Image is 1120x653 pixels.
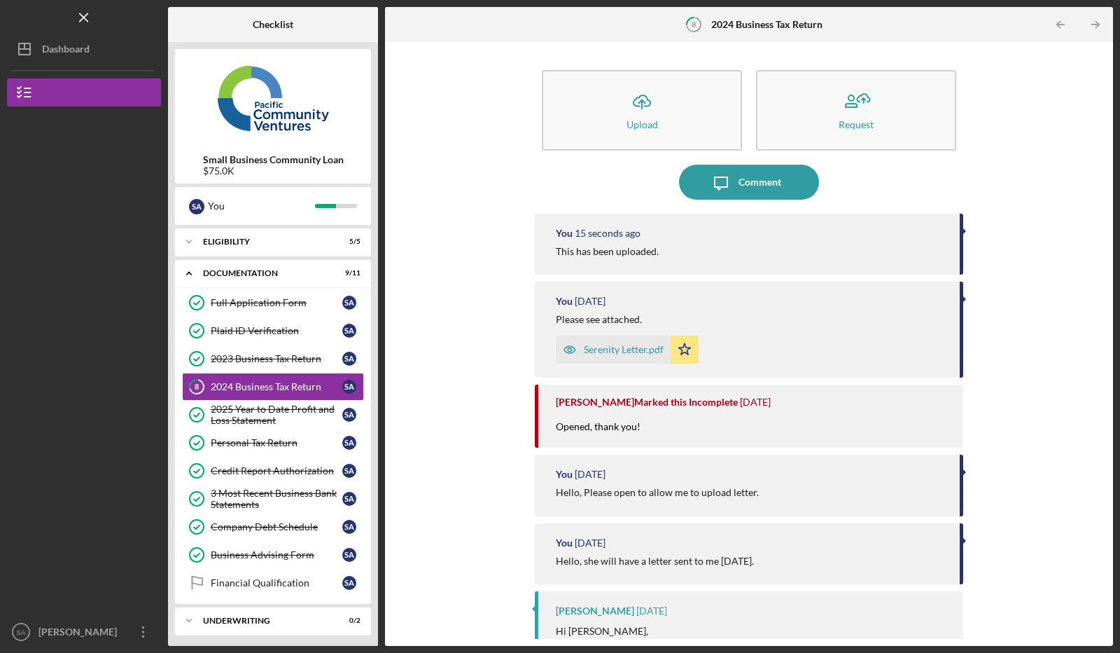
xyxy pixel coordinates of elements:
div: Eligibility [203,238,325,246]
div: S A [342,296,356,310]
div: 2024 Business Tax Return [211,381,342,392]
div: This has been uploaded. [556,246,659,257]
div: [PERSON_NAME] Marked this Incomplete [556,397,738,408]
time: 2025-09-12 00:05 [636,605,667,617]
img: Product logo [175,56,371,140]
div: Plaid ID Verification [211,325,342,336]
div: Underwriting [203,617,325,625]
div: S A [342,436,356,450]
b: Checklist [253,19,293,30]
text: SA [17,628,26,636]
div: S A [342,492,356,506]
div: Upload [626,119,658,130]
div: S A [342,324,356,338]
div: S A [342,520,356,534]
div: S A [342,408,356,422]
a: 2025 Year to Date Profit and Loss StatementSA [182,401,364,429]
a: Business Advising FormSA [182,541,364,569]
time: 2025-09-12 21:54 [740,397,771,408]
div: Full Application Form [211,297,342,308]
button: Dashboard [7,35,161,63]
div: Documentation [203,269,325,277]
tspan: 8 [692,20,696,29]
a: 82024 Business Tax ReturnSA [182,373,364,401]
div: You [556,228,573,239]
a: Financial QualificationSA [182,569,364,597]
div: Opened, thank you! [556,420,654,448]
div: Comment [738,165,781,200]
a: Plaid ID VerificationSA [182,317,364,345]
button: Upload [542,70,742,151]
div: $75.0K [203,165,344,177]
div: You [208,194,315,218]
button: SA[PERSON_NAME] [7,618,161,646]
a: 3 Most Recent Business Bank StatementsSA [182,485,364,513]
div: 3 Most Recent Business Bank Statements [211,488,342,510]
div: 9 / 11 [335,269,360,277]
tspan: 8 [195,383,199,392]
div: 0 / 2 [335,617,360,625]
div: 5 / 5 [335,238,360,246]
div: 2023 Business Tax Return [211,353,342,364]
time: 2025-09-15 17:55 [575,228,640,239]
div: Hello, she will have a letter sent to me [DATE]. [556,556,754,567]
div: You [556,296,573,307]
div: Dashboard [42,35,90,67]
div: You [556,537,573,549]
div: S A [342,380,356,394]
a: Personal Tax ReturnSA [182,429,364,457]
div: S A [342,548,356,562]
div: [PERSON_NAME] [35,618,126,649]
time: 2025-09-12 15:08 [575,537,605,549]
div: S A [342,464,356,478]
b: Small Business Community Loan [203,154,344,165]
div: S A [342,576,356,590]
time: 2025-09-12 22:01 [575,296,605,307]
div: Financial Qualification [211,577,342,589]
div: Request [839,119,874,130]
a: Credit Report AuthorizationSA [182,457,364,485]
div: Please see attached. [556,314,642,325]
button: Request [756,70,956,151]
button: Comment [679,165,819,200]
a: Full Application FormSA [182,289,364,317]
div: Serenity Letter.pdf [584,344,664,355]
div: S A [342,352,356,366]
div: 2025 Year to Date Profit and Loss Statement [211,404,342,426]
b: 2024 Business Tax Return [711,19,822,30]
div: Hello, Please open to allow me to upload letter. [556,487,759,498]
div: S A [189,199,204,214]
a: Company Debt ScheduleSA [182,513,364,541]
p: Hi [PERSON_NAME], [556,624,949,639]
div: Credit Report Authorization [211,465,342,476]
div: You [556,469,573,480]
a: 2023 Business Tax ReturnSA [182,345,364,373]
div: Company Debt Schedule [211,521,342,532]
time: 2025-09-12 21:34 [575,469,605,480]
div: Business Advising Form [211,549,342,561]
div: Personal Tax Return [211,437,342,448]
div: [PERSON_NAME] [556,605,634,617]
button: Serenity Letter.pdf [556,336,699,364]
